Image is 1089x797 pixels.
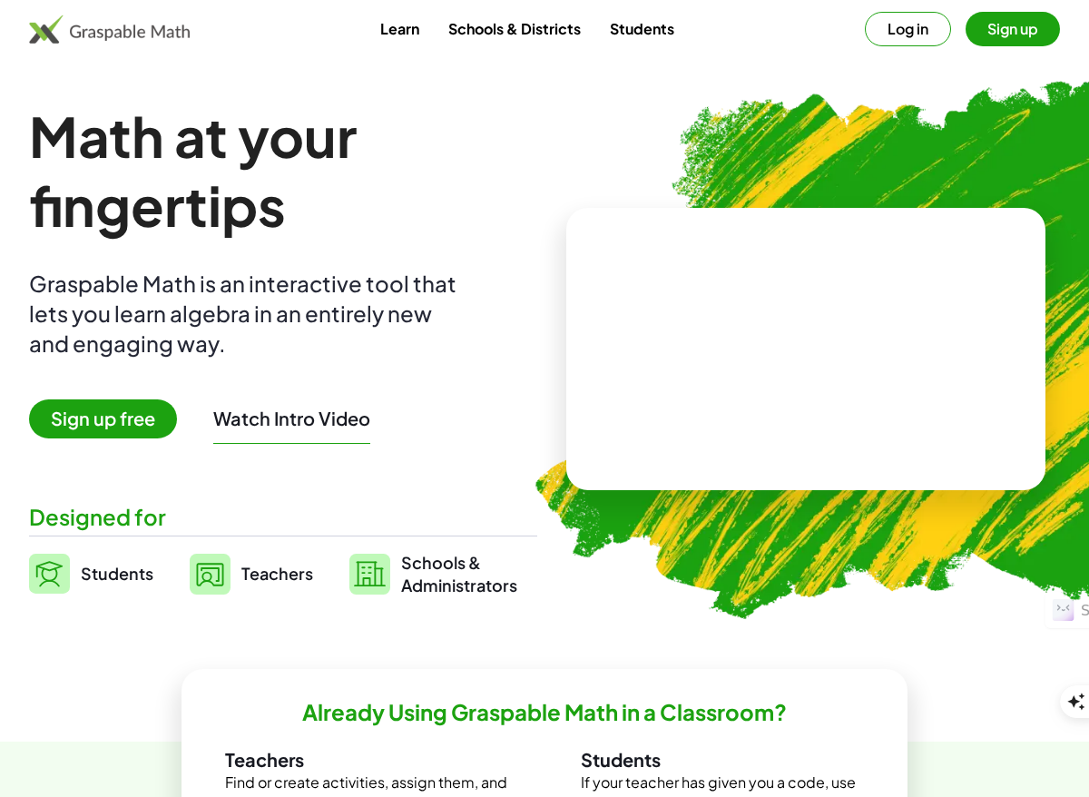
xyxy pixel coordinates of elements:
div: Graspable Math is an interactive tool that lets you learn algebra in an entirely new and engaging... [29,269,465,359]
a: Teachers [190,551,313,596]
video: What is this? This is dynamic math notation. Dynamic math notation plays a central role in how Gr... [670,281,942,418]
a: Learn [366,12,434,45]
img: svg%3e [29,554,70,594]
a: Students [595,12,689,45]
img: svg%3e [349,554,390,595]
button: Sign up [966,12,1060,46]
h3: Students [581,748,864,772]
button: Log in [865,12,951,46]
h3: Teachers [225,748,508,772]
a: Students [29,551,153,596]
div: Designed for [29,502,537,532]
span: Students [81,563,153,584]
h1: Math at your fingertips [29,102,537,240]
a: Schools & Districts [434,12,595,45]
button: Watch Intro Video [213,407,370,430]
h2: Already Using Graspable Math in a Classroom? [302,698,787,726]
span: Teachers [241,563,313,584]
a: Schools &Administrators [349,551,517,596]
span: Schools & Administrators [401,551,517,596]
img: svg%3e [190,554,231,595]
span: Sign up free [29,399,177,438]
